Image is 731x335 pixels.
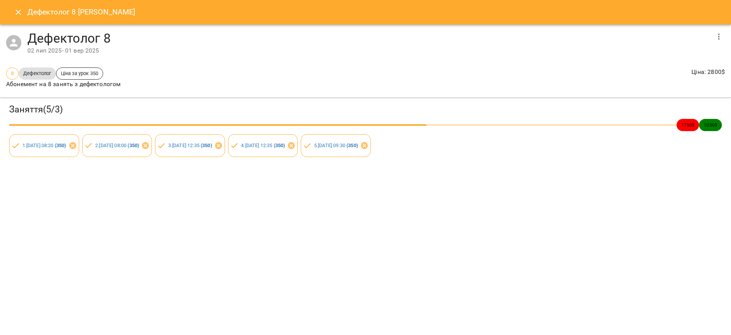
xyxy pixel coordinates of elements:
[6,80,121,89] p: Абонемент на 8 занять з дефектологом
[168,143,212,148] a: 3.[DATE] 12:35 (350)
[314,143,358,148] a: 5.[DATE] 09:30 (350)
[9,134,79,157] div: 1.[DATE] 08:20 (350)
[55,143,66,148] b: ( 350 )
[128,143,139,148] b: ( 350 )
[301,134,371,157] div: 5.[DATE] 09:30 (350)
[9,104,722,115] h3: Заняття ( 5 / 3 )
[346,143,358,148] b: ( 350 )
[228,134,298,157] div: 4.[DATE] 12:35 (350)
[241,143,285,148] a: 4.[DATE] 12:35 (350)
[27,30,710,46] h4: Дефектолог 8
[95,143,139,148] a: 2.[DATE] 08:00 (350)
[27,6,136,18] h6: Дефектолог 8 [PERSON_NAME]
[56,70,103,77] span: Ціна за урок 350
[9,3,27,21] button: Close
[677,121,699,128] span: 1750 $
[699,121,722,128] span: 1050 $
[27,46,710,55] div: 02 лип 2025 - 01 вер 2025
[22,143,66,148] a: 1.[DATE] 08:20 (350)
[6,70,18,77] span: 8
[155,134,225,157] div: 3.[DATE] 12:35 (350)
[19,70,56,77] span: Дефектолог
[201,143,212,148] b: ( 350 )
[274,143,285,148] b: ( 350 )
[691,67,725,77] p: Ціна : 2800 $
[82,134,152,157] div: 2.[DATE] 08:00 (350)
